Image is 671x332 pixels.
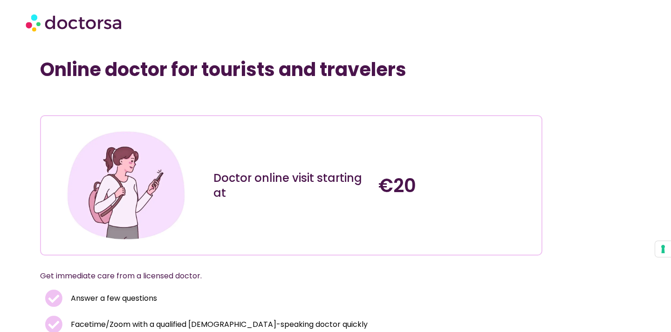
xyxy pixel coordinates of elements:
span: Facetime/Zoom with a qualified [DEMOGRAPHIC_DATA]-speaking doctor quickly [68,318,368,331]
div: Doctor online visit starting at [213,171,369,201]
h1: Online doctor for tourists and travelers [40,58,542,81]
h4: €20 [378,174,534,197]
img: Illustration depicting a young woman in a casual outfit, engaged with her smartphone. She has a p... [64,123,189,248]
iframe: Customer reviews powered by Trustpilot [45,95,185,106]
button: Your consent preferences for tracking technologies [655,241,671,257]
p: Get immediate care from a licensed doctor. [40,270,520,283]
span: Answer a few questions [68,292,157,305]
